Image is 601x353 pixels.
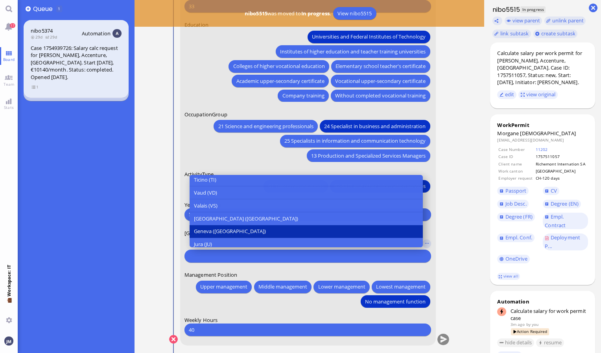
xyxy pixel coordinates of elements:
span: Lowest management [376,283,426,291]
a: Deployment P... [543,233,588,250]
td: Case ID [498,153,534,160]
span: Team [2,81,17,87]
span: Academic upper-secondary certificate [236,77,324,85]
button: 13 Production and Specialized Services Managers [307,149,430,162]
span: Degree (FR) [505,213,533,220]
button: Company training [278,89,329,102]
a: Degree (EN) [543,200,581,208]
a: CV [543,187,559,195]
button: [GEOGRAPHIC_DATA] ([GEOGRAPHIC_DATA]) [190,212,423,225]
span: 29d [31,34,45,40]
a: 11202 [536,147,548,152]
span: OccupationGroup [184,110,227,118]
span: Management Position [184,271,237,278]
task-group-action-menu: link subtask [492,29,531,38]
div: Calculate salary for work permit case [511,307,588,322]
span: Action Required [511,328,549,335]
td: [GEOGRAPHIC_DATA] [535,168,587,174]
span: 💼 Workspace: IT [6,296,12,314]
span: Jura (JU) [194,240,212,248]
span: was moved to . [242,10,333,17]
button: No management function [361,295,430,308]
a: view all [497,273,520,279]
b: nibo5515 [245,10,267,17]
span: Education [184,21,208,28]
span: by [526,322,531,327]
button: hide details [497,338,534,347]
span: Empl. Contract [545,213,566,229]
span: Without completed vocational training [336,92,426,100]
div: WorkPermit [497,121,588,129]
span: 25 Specialists in information and communication technology [285,137,426,145]
button: Lowest management [372,280,430,293]
button: 25 Specialists in information and communication technology [280,134,430,147]
h1: nibo5515 [490,5,520,14]
button: unlink parent [544,17,586,25]
button: edit [497,90,516,99]
button: Lower management [314,280,370,293]
span: 29d [45,34,60,40]
span: Middle management [258,283,307,291]
button: Ticino (TI) [190,173,423,186]
button: Add [26,6,31,11]
button: Institutes of higher education and teacher training universities [276,45,430,58]
dd: [EMAIL_ADDRESS][DOMAIN_NAME] [497,137,588,143]
span: 13 Production and Specialized Services Managers [312,151,426,160]
button: Middle management [254,280,312,293]
a: Passport [497,187,529,195]
span: Universities and Federal Institutes of Technology [312,33,426,41]
button: Universities and Federal Institutes of Technology [308,30,430,43]
span: Empl. Conf. [505,234,532,241]
span: Geneva ([GEOGRAPHIC_DATA]) [194,227,266,235]
span: 17 [10,23,15,28]
span: [GEOGRAPHIC_DATA] ([GEOGRAPHIC_DATA]) [194,214,298,222]
button: Without completed vocational training [331,89,430,102]
img: Aut [112,29,121,38]
span: 1 [58,6,60,11]
button: Vocational upper-secondary certificate [331,75,430,87]
button: Copy ticket nibo5515 link to clipboard [492,17,503,25]
a: View nibo5515 [333,7,376,20]
button: 21 Science and engineering professionals [214,120,318,132]
button: Cancel [169,335,178,344]
span: Job Desc. [505,200,527,207]
a: Empl. Conf. [497,233,534,242]
div: Calculate salary per work permit for [PERSON_NAME], Accenture, [GEOGRAPHIC_DATA]. Case ID: 175751... [497,50,588,86]
span: Upper management [200,283,247,291]
div: Case 1754939726: Salary calc request for [PERSON_NAME], Accenture, [GEOGRAPHIC_DATA]. Start [DATE... [31,44,122,81]
td: Case Number [498,146,534,153]
span: Institutes of higher education and teacher training universities [280,47,426,55]
a: OneDrive [497,255,530,263]
button: 24 Specialist in business and administration [320,120,430,132]
span: Valais (VS) [194,201,218,210]
span: Vocational upper-secondary certificate [336,77,426,85]
span: ActivityType [184,171,214,178]
span: Lower management [318,283,365,291]
b: In progress [301,10,330,17]
button: Upper management [196,280,252,293]
span: Morgane [497,130,519,137]
span: Colleges of higher vocational education [233,62,325,70]
td: 1757511057 [535,153,587,160]
span: Degree (EN) [551,200,579,207]
button: Academic upper-secondary certificate [232,75,329,87]
a: Job Desc. [497,200,529,208]
span: Passport [505,187,527,194]
td: Richemont Internation SA [535,161,587,167]
button: view original [518,90,558,99]
td: Work canton [498,168,534,174]
span: Stats [2,105,16,110]
span: CV [551,187,557,194]
button: Elementary school teacher's certificate [331,60,430,72]
span: In progress [520,6,546,13]
span: link subtask [500,30,529,37]
button: Jura (JU) [190,238,423,250]
span: Vaud (VD) [194,188,217,197]
span: Automation [82,30,111,37]
span: [GEOGRAPHIC_DATA] [184,229,235,236]
span: Queue [33,4,55,13]
button: Valais (VS) [190,199,423,212]
a: Degree (FR) [497,213,535,221]
a: nibo5374 [31,27,53,34]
